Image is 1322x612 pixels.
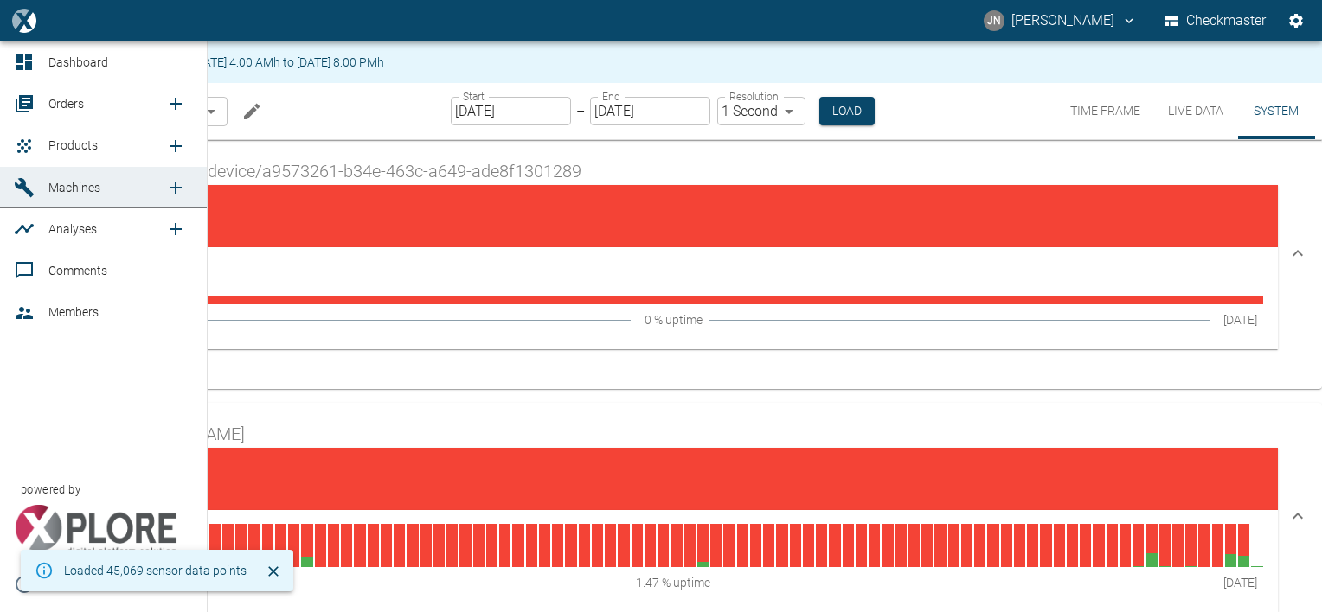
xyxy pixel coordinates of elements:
input: MM/DD/YYYY [590,97,710,125]
button: System [1237,83,1315,139]
h6: Device [PERSON_NAME] [62,420,1278,448]
button: Checkmaster [1161,5,1270,36]
span: [DATE] [1223,311,1257,328]
a: new /order/list/0 [158,86,193,121]
div: JN [984,10,1004,31]
span: [DATE] [1223,574,1257,591]
span: Products [48,138,98,152]
span: 1.47 % uptime [636,574,710,591]
button: Live Data [1154,83,1237,139]
img: Xplore Logo [14,505,177,557]
span: Dashboard [48,55,108,69]
div: Loaded 45,069 sensor data points [64,555,247,586]
span: Members [48,305,99,319]
button: jayan.nair@neuman-esser.ae [981,5,1139,36]
input: MM/DD/YYYY [451,97,571,125]
label: Start [463,89,485,104]
span: Comments [48,264,107,277]
h4: Offline [76,462,373,496]
button: Settings [1280,5,1312,36]
h4: Offline [76,199,373,233]
div: Device neax.virtual-device/a9573261-b34e-463c-a649-ade8f1301289Offline[DATE]0 % uptime[DATE] [48,140,1322,367]
a: new /product/list/0 [158,129,193,163]
span: Machines [48,181,100,194]
label: Resolution [729,89,778,104]
div: Device neax.virtual-device/a9573261-b34e-463c-a649-ade8f1301289Offline[DATE]0 % uptime[DATE] [48,367,1322,389]
label: End [602,89,619,104]
span: powered by [21,481,80,498]
span: 0 % uptime [645,311,703,328]
p: – [576,101,585,121]
a: new /machines [158,170,193,205]
h6: Device neax.virtual-device/a9573261-b34e-463c-a649-ade8f1301289 [62,157,1278,185]
button: Load [819,97,875,125]
img: logo [12,9,35,32]
div: Maintenance from [DATE] 4:00 AMh to [DATE] 8:00 PMh [92,47,384,78]
span: Analyses [48,222,97,236]
div: 1 Second [717,97,805,125]
span: Orders [48,97,84,111]
a: new /analyses/list/0 [158,212,193,246]
button: Time Frame [1056,83,1154,139]
button: Edit machine [234,94,269,129]
button: Close [260,558,286,584]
